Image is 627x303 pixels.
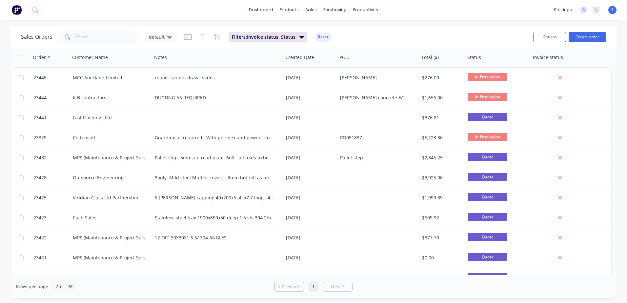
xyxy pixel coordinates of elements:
button: Reset [315,32,331,42]
input: Search... [76,30,140,44]
a: 23421 [33,248,73,268]
div: 3only .Mild steel Muffler covers . 3mm hot roll as per drawings .Painting is up to customer to so... [155,174,274,181]
div: [PERSON_NAME] [340,74,413,81]
span: Quote [468,173,507,181]
button: Create order [569,32,606,42]
span: 23326 [33,274,47,281]
div: Stainless steel tray 1900x850x50 deep 1.5 s/s 304 2/b [155,214,274,221]
a: Cash Sales [73,214,96,221]
span: 23329 [33,134,47,141]
span: Rows per page [16,283,48,290]
span: In Production [468,133,507,141]
span: Quote [468,233,507,241]
div: $18,769.59 [422,274,461,281]
div: $276.00 [422,74,461,81]
a: Cottonsoft [73,134,95,141]
div: 6 [PERSON_NAME] capping 40x200x6 ali x7.7 long . 40x40x6 ali angle 7.7 long . no holes and no pow... [155,194,274,201]
div: $3,925.00 [422,174,461,181]
div: $376.81 [422,114,461,121]
div: PO051887 [340,134,413,141]
div: [DATE] [286,114,335,121]
div: [DATE] [286,174,335,181]
span: Quote [468,153,507,161]
div: $5,223.30 [422,134,461,141]
a: 23329 [33,128,73,148]
span: Previous [282,283,300,290]
div: $2,846.25 [422,154,461,161]
span: 23432 [33,154,47,161]
a: Page 1 is your current page [309,282,318,292]
span: 23444 [33,94,47,101]
span: In Production [468,73,507,81]
a: Next page [323,283,352,290]
span: 23422 [33,234,47,241]
div: Pallet step [340,154,413,161]
a: MCC Auckland Limited [73,74,122,81]
a: 23422 [33,228,73,248]
div: Customer Name [72,54,108,61]
span: 23425 [33,194,47,201]
span: Filters: Invoice status, Status [232,34,295,40]
a: 23326 [33,268,73,288]
div: [DATE] [286,134,335,141]
div: $0.00 [422,254,461,261]
div: [DATE] [286,274,335,281]
div: Status [467,54,481,61]
a: MPS (Maintenance & Project Services Ltd) [73,234,164,241]
h1: Sales Orders [21,34,52,40]
a: 23423 [33,208,73,228]
div: Order # [33,54,50,61]
div: Notes [154,54,167,61]
div: Created Date [285,54,314,61]
div: Pallet step .5mm ali tread plate. 6off . all folds to be 90 degrees as our press will not over be... [155,154,274,161]
div: DUCTING AS REQUIRED [155,94,274,101]
span: 23445 [33,74,47,81]
div: settings [551,5,575,15]
div: [DATE] [286,234,335,241]
a: 23441 [33,108,73,128]
div: [DATE] [286,154,335,161]
span: Quote [468,113,507,121]
img: Factory [12,5,22,15]
div: Invoice status [533,54,563,61]
span: 23428 [33,174,47,181]
span: 23441 [33,114,47,121]
div: $1,656.00 [422,94,461,101]
button: Options [533,32,566,42]
a: 23428 [33,168,73,188]
div: $609.92 [422,214,461,221]
div: PO # [339,54,350,61]
div: [PERSON_NAME] concrete E/T [340,94,413,101]
span: Next [331,283,341,290]
div: 12 OFF 30X30X1.5 S/ 304 ANGLES [155,234,274,241]
div: [DATE] [286,94,335,101]
div: Total ($) [421,54,439,61]
span: Quote [468,273,507,281]
div: products [276,5,302,15]
div: sales [302,5,320,15]
a: MPS (Maintenance & Project Services Ltd) [73,154,164,161]
div: purchasing [320,5,350,15]
a: MPS (Maintenance & Project Services Ltd) [73,274,164,281]
span: default [149,33,165,40]
a: dashboard [246,5,276,15]
span: In Production [468,93,507,101]
a: K B contractors [73,94,106,101]
div: Cellar drain liner [155,274,274,281]
a: 23444 [33,88,73,108]
div: [DATE] [286,194,335,201]
a: Fast Flashings Ltd. [73,114,113,121]
span: 23423 [33,214,47,221]
span: 23421 [33,254,47,261]
a: Outsource Engineering [73,174,124,181]
div: $377.70 [422,234,461,241]
div: [DATE] [286,254,335,261]
ul: Pagination [272,282,355,292]
a: 23445 [33,68,73,88]
a: MPS (Maintenance & Project Services Ltd) [73,254,164,261]
div: Guarding as required . With perspex and powder coated [155,134,274,141]
div: repair cabinet draws slides [155,74,274,81]
a: 23432 [33,148,73,168]
span: Quote [468,193,507,201]
div: [DATE] [286,74,335,81]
